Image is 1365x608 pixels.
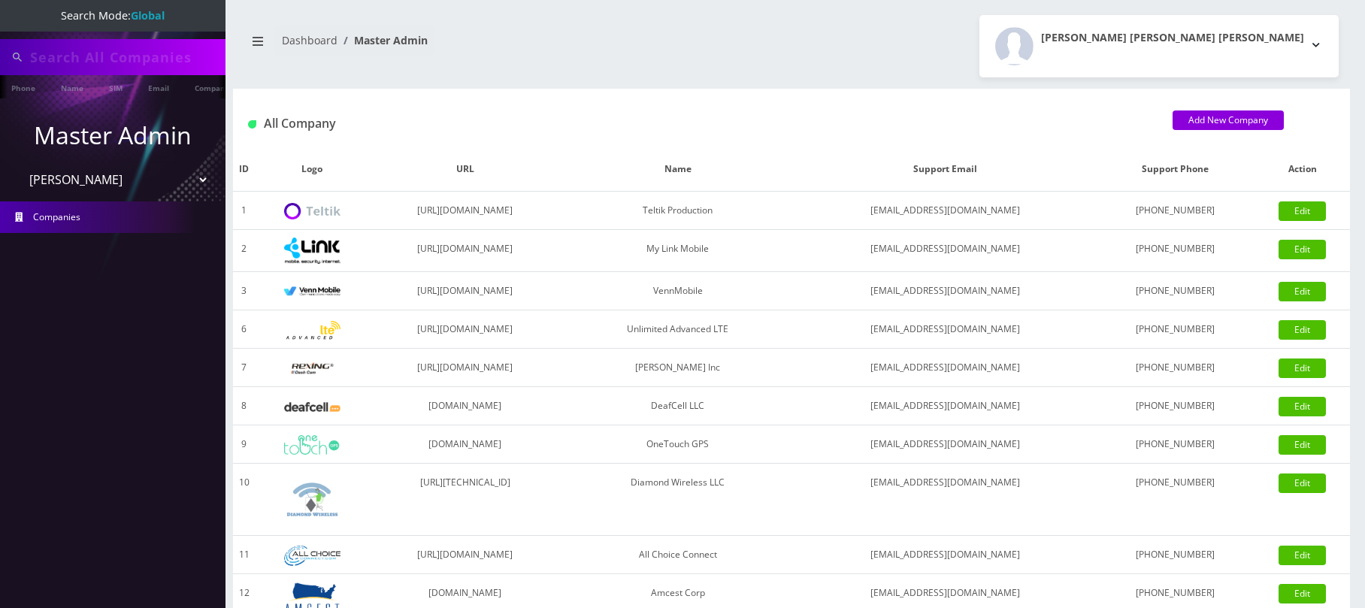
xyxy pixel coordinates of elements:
td: [EMAIL_ADDRESS][DOMAIN_NAME] [794,230,1096,272]
td: 11 [233,536,256,574]
a: Edit [1279,358,1326,378]
h1: All Company [248,116,1150,131]
td: [EMAIL_ADDRESS][DOMAIN_NAME] [794,349,1096,387]
img: All Choice Connect [284,546,340,566]
td: Diamond Wireless LLC [561,464,794,536]
a: Add New Company [1173,110,1284,130]
td: [PERSON_NAME] Inc [561,349,794,387]
img: VennMobile [284,286,340,297]
span: Companies [33,210,80,223]
td: [URL][TECHNICAL_ID] [369,464,561,536]
nav: breadcrumb [244,25,780,68]
td: [PHONE_NUMBER] [1096,464,1255,536]
td: DeafCell LLC [561,387,794,425]
h2: [PERSON_NAME] [PERSON_NAME] [PERSON_NAME] [1041,32,1304,44]
td: [EMAIL_ADDRESS][DOMAIN_NAME] [794,464,1096,536]
td: 1 [233,192,256,230]
td: Teltik Production [561,192,794,230]
td: [EMAIL_ADDRESS][DOMAIN_NAME] [794,425,1096,464]
td: [PHONE_NUMBER] [1096,387,1255,425]
th: Logo [256,147,369,192]
td: 8 [233,387,256,425]
td: [URL][DOMAIN_NAME] [369,230,561,272]
a: Email [141,75,177,98]
td: 3 [233,272,256,310]
th: Support Email [794,147,1096,192]
td: [URL][DOMAIN_NAME] [369,272,561,310]
a: Dashboard [282,33,337,47]
th: Support Phone [1096,147,1255,192]
a: Company [187,75,238,98]
td: [URL][DOMAIN_NAME] [369,192,561,230]
img: My Link Mobile [284,237,340,264]
td: VennMobile [561,272,794,310]
td: [EMAIL_ADDRESS][DOMAIN_NAME] [794,192,1096,230]
td: [EMAIL_ADDRESS][DOMAIN_NAME] [794,536,1096,574]
td: 10 [233,464,256,536]
a: Edit [1279,397,1326,416]
td: [URL][DOMAIN_NAME] [369,310,561,349]
td: [PHONE_NUMBER] [1096,536,1255,574]
td: 9 [233,425,256,464]
img: Unlimited Advanced LTE [284,321,340,340]
th: ID [233,147,256,192]
a: Edit [1279,435,1326,455]
a: Edit [1279,320,1326,340]
td: [EMAIL_ADDRESS][DOMAIN_NAME] [794,387,1096,425]
td: All Choice Connect [561,536,794,574]
img: DeafCell LLC [284,402,340,412]
td: Unlimited Advanced LTE [561,310,794,349]
input: Search All Companies [30,43,222,71]
img: Teltik Production [284,203,340,220]
span: Search Mode: [61,8,165,23]
td: [PHONE_NUMBER] [1096,349,1255,387]
td: [PHONE_NUMBER] [1096,272,1255,310]
td: [PHONE_NUMBER] [1096,192,1255,230]
img: All Company [248,120,256,129]
td: [EMAIL_ADDRESS][DOMAIN_NAME] [794,310,1096,349]
a: Edit [1279,201,1326,221]
a: SIM [101,75,130,98]
td: 2 [233,230,256,272]
a: Phone [4,75,43,98]
li: Master Admin [337,32,428,48]
td: [DOMAIN_NAME] [369,387,561,425]
a: Edit [1279,240,1326,259]
th: URL [369,147,561,192]
img: Rexing Inc [284,361,340,376]
td: [PHONE_NUMBER] [1096,310,1255,349]
td: My Link Mobile [561,230,794,272]
td: [DOMAIN_NAME] [369,425,561,464]
th: Name [561,147,794,192]
td: 6 [233,310,256,349]
th: Action [1255,147,1350,192]
td: [PHONE_NUMBER] [1096,425,1255,464]
a: Edit [1279,473,1326,493]
td: 7 [233,349,256,387]
a: Name [53,75,91,98]
a: Edit [1279,546,1326,565]
td: [PHONE_NUMBER] [1096,230,1255,272]
td: [URL][DOMAIN_NAME] [369,349,561,387]
strong: Global [131,8,165,23]
td: [EMAIL_ADDRESS][DOMAIN_NAME] [794,272,1096,310]
button: [PERSON_NAME] [PERSON_NAME] [PERSON_NAME] [979,15,1339,77]
td: [URL][DOMAIN_NAME] [369,536,561,574]
img: OneTouch GPS [284,435,340,455]
a: Edit [1279,282,1326,301]
a: Edit [1279,584,1326,603]
td: OneTouch GPS [561,425,794,464]
img: Diamond Wireless LLC [284,471,340,528]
